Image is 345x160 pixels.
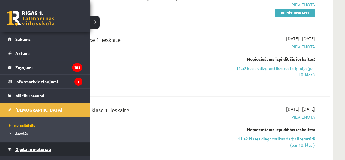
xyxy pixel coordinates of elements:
div: Ķīmija JK 11.a2 klase 1. ieskaite [45,35,222,47]
a: Ziņojumi192 [8,60,82,74]
legend: Informatīvie ziņojumi [15,75,82,88]
span: Sākums [15,36,31,42]
span: Mācību resursi [15,93,44,98]
span: Pievienota [231,114,315,120]
a: Pildīt ieskaiti [275,9,315,17]
a: Izlabotās [7,131,84,136]
span: Digitālie materiāli [15,146,51,152]
span: [DEMOGRAPHIC_DATA] [15,107,62,112]
span: Neizpildītās [7,123,35,128]
a: [DEMOGRAPHIC_DATA] [8,103,82,117]
span: Pievienota [231,44,315,50]
span: Pievienota [231,2,315,8]
span: [DATE] - [DATE] [286,106,315,112]
div: Literatūra JK 11.a2 klase 1. ieskaite [45,106,222,117]
a: Neizpildītās [7,123,84,128]
a: Aktuāli [8,46,82,60]
legend: Ziņojumi [15,60,82,74]
a: Sākums [8,32,82,46]
div: Nepieciešams izpildīt šīs ieskaites: [231,126,315,133]
a: Mācību resursi [8,89,82,103]
a: 11.a2 klases diagnostikas darbs literatūrā (par 10. klasi) [231,136,315,148]
span: Izlabotās [7,131,28,136]
i: 1 [74,78,82,86]
i: 192 [72,63,82,72]
span: [DATE] - [DATE] [286,35,315,42]
a: Digitālie materiāli [8,142,82,156]
div: Nepieciešams izpildīt šīs ieskaites: [231,56,315,62]
a: Informatīvie ziņojumi1 [8,75,82,88]
a: 11.a2 klases diagnostikas darbs ķīmijā (par 10. klasi) [231,65,315,78]
a: Rīgas 1. Tālmācības vidusskola [7,11,55,26]
span: Aktuāli [15,51,30,56]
